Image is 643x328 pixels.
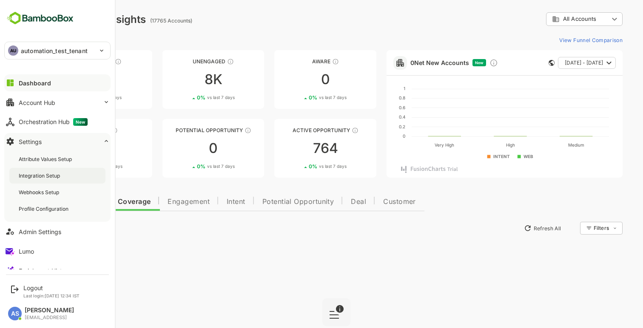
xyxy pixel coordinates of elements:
a: UnengagedThese accounts have not shown enough engagement and need nurturing8K0%vs last 7 days [133,50,235,109]
div: Settings [19,138,42,145]
div: Attribute Values Setup [19,156,74,163]
div: These accounts have just entered the buying cycle and need further nurturing [302,58,309,65]
a: 0Net New Accounts [381,59,439,66]
a: EngagedThese accounts are warm, further nurturing would qualify them to MQAs00%vs last 7 days [20,119,122,178]
div: 0 [20,141,122,155]
div: These accounts have open opportunities which might be at any of the Sales Stages [322,127,329,134]
div: Engaged [20,127,122,133]
span: [DATE] - [DATE] [535,57,573,68]
a: Potential OpportunityThese accounts are MQAs and can be passed on to Inside Sales00%vs last 7 days [133,119,235,178]
div: Discover new ICP-fit accounts showing engagement — via intent surges, anonymous website visits, L... [460,59,468,67]
button: Settings [4,133,111,150]
span: vs last 7 days [177,163,205,170]
div: 0 % [167,163,205,170]
div: Filters [564,225,579,231]
button: Orchestration HubNew [4,113,111,130]
div: 0 [245,73,347,86]
span: New [445,60,454,65]
button: View Funnel Comparison [526,33,593,47]
div: AUautomation_test_tenant [5,42,110,59]
div: Orchestration Hub [19,118,88,126]
div: [EMAIL_ADDRESS] [25,315,74,320]
text: 0.2 [369,124,376,129]
div: All Accounts [522,15,579,23]
span: All Accounts [533,16,566,22]
div: This card does not support filter and segments [519,60,525,66]
p: automation_test_tenant [21,46,88,55]
div: Lumo [19,248,34,255]
img: BambooboxFullLogoMark.5f36c76dfaba33ec1ec1367b70bb1252.svg [4,10,76,26]
button: Admin Settings [4,223,111,240]
text: 0.4 [369,114,376,119]
div: 8K [133,73,235,86]
div: 9K [20,73,122,86]
ag: (17765 Accounts) [120,17,165,24]
a: UnreachedThese accounts have not been engaged with for a defined time period9K1%vs last 7 days [20,50,122,109]
button: Lumo [4,243,111,260]
div: AU [8,45,18,56]
button: [DATE] - [DATE] [528,57,586,69]
button: New Insights [20,221,83,236]
div: Potential Opportunity [133,127,235,133]
div: Filters [563,221,593,236]
span: vs last 7 days [64,94,92,101]
text: Medium [538,142,555,147]
div: Admin Settings [19,228,61,235]
div: These accounts have not been engaged with for a defined time period [85,58,92,65]
span: vs last 7 days [65,163,93,170]
div: 0 % [279,163,317,170]
div: All Accounts [516,11,593,28]
div: AS [8,307,22,320]
span: vs last 7 days [177,94,205,101]
div: 1 % [55,94,92,101]
div: Dashboard [19,79,51,87]
div: Unreached [20,58,122,65]
div: Profile Configuration [19,205,70,212]
div: 0 % [279,94,317,101]
span: vs last 7 days [289,94,317,101]
text: 0.6 [369,105,376,110]
div: Dashboard Insights [20,13,116,25]
div: These accounts are MQAs and can be passed on to Inside Sales [215,127,222,134]
span: Deal [321,198,336,205]
div: Unengaged [133,58,235,65]
a: Active OpportunityThese accounts have open opportunities which might be at any of the Sales Stage... [245,119,347,178]
span: Potential Opportunity [233,198,304,205]
div: 764 [245,141,347,155]
span: Engagement [138,198,180,205]
div: Enrichment History [19,267,71,274]
div: 0 % [55,163,93,170]
span: Customer [353,198,386,205]
text: 0 [373,133,376,139]
text: High [476,142,485,148]
span: Data Quality and Coverage [29,198,121,205]
div: 0 % [167,94,205,101]
p: Last login: [DATE] 12:34 IST [23,293,80,298]
text: Very High [405,142,424,148]
div: These accounts have not shown enough engagement and need nurturing [197,58,204,65]
button: Enrichment History [4,262,111,279]
div: Active Opportunity [245,127,347,133]
div: Logout [23,284,80,291]
text: 0.8 [369,95,376,100]
div: [PERSON_NAME] [25,307,74,314]
div: 0 [133,141,235,155]
div: Aware [245,58,347,65]
span: New [73,118,88,126]
button: Refresh All [490,221,535,235]
button: Dashboard [4,74,111,91]
a: AwareThese accounts have just entered the buying cycle and need further nurturing00%vs last 7 days [245,50,347,109]
div: Webhooks Setup [19,189,61,196]
div: Account Hub [19,99,55,106]
div: Integration Setup [19,172,62,179]
span: vs last 7 days [289,163,317,170]
span: Intent [197,198,216,205]
text: 1 [374,86,376,91]
button: Account Hub [4,94,111,111]
div: These accounts are warm, further nurturing would qualify them to MQAs [81,127,88,134]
